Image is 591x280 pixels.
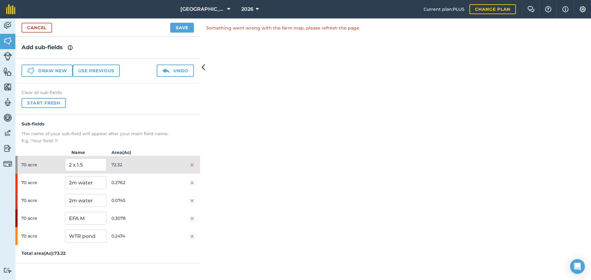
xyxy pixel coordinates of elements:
img: svg+xml;base64,PD94bWwgdmVyc2lvbj0iMS4wIiBlbmNvZGluZz0idXRmLTgiPz4KPCEtLSBHZW5lcmF0b3I6IEFkb2JlIE... [3,21,12,30]
strong: Total area ( Ac ): 73.22 [22,250,66,256]
span: 70 acre [21,230,62,242]
img: fieldmargin Logo [6,4,15,14]
img: svg+xml;base64,PD94bWwgdmVyc2lvbj0iMS4wIiBlbmNvZGluZz0idXRmLTgiPz4KPCEtLSBHZW5lcmF0b3I6IEFkb2JlIE... [3,160,12,168]
img: svg+xml;base64,PHN2ZyB4bWxucz0iaHR0cDovL3d3dy53My5vcmcvMjAwMC9zdmciIHdpZHRoPSI1NiIgaGVpZ2h0PSI2MC... [3,36,12,45]
img: A cog icon [579,6,586,12]
img: svg+xml;base64,PHN2ZyB4bWxucz0iaHR0cDovL3d3dy53My5vcmcvMjAwMC9zdmciIHdpZHRoPSIxNyIgaGVpZ2h0PSIxNy... [562,6,569,13]
span: 70 acre [21,159,62,171]
span: 70 acre [21,212,62,224]
img: svg+xml;base64,PD94bWwgdmVyc2lvbj0iMS4wIiBlbmNvZGluZz0idXRmLTgiPz4KPCEtLSBHZW5lcmF0b3I6IEFkb2JlIE... [3,52,12,61]
h2: Add sub-fields [22,43,194,52]
div: 70 acre72.32 [15,156,200,174]
h4: Sub-fields [22,120,194,127]
button: Save [170,23,194,33]
img: svg+xml;base64,PHN2ZyB4bWxucz0iaHR0cDovL3d3dy53My5vcmcvMjAwMC9zdmciIHdpZHRoPSIyMiIgaGVpZ2h0PSIzMC... [190,216,194,221]
p: E.g. "Your field: 1" [22,137,194,144]
img: svg+xml;base64,PD94bWwgdmVyc2lvbj0iMS4wIiBlbmNvZGluZz0idXRmLTgiPz4KPCEtLSBHZW5lcmF0b3I6IEFkb2JlIE... [3,98,12,107]
span: 0.3078 [111,212,153,224]
span: 70 acre [21,177,62,188]
strong: Area ( Ac ) [108,149,200,156]
span: Current plan : PLUS [424,6,464,13]
div: 70 acre0.2474 [15,227,200,245]
img: svg+xml;base64,PHN2ZyB4bWxucz0iaHR0cDovL3d3dy53My5vcmcvMjAwMC9zdmciIHdpZHRoPSI1NiIgaGVpZ2h0PSI2MC... [3,67,12,76]
div: 70 acre0.2762 [15,174,200,191]
img: svg+xml;base64,PD94bWwgdmVyc2lvbj0iMS4wIiBlbmNvZGluZz0idXRmLTgiPz4KPCEtLSBHZW5lcmF0b3I6IEFkb2JlIE... [3,128,12,138]
span: [GEOGRAPHIC_DATA] [180,6,225,13]
img: svg+xml;base64,PHN2ZyB4bWxucz0iaHR0cDovL3d3dy53My5vcmcvMjAwMC9zdmciIHdpZHRoPSI1NiIgaGVpZ2h0PSI2MC... [3,82,12,92]
p: Something went wrong with the farm map, please refresh the page. [200,18,591,280]
button: Start fresh [22,98,66,108]
a: Change plan [469,4,516,14]
img: svg+xml;base64,PHN2ZyB4bWxucz0iaHR0cDovL3d3dy53My5vcmcvMjAwMC9zdmciIHdpZHRoPSIyMiIgaGVpZ2h0PSIzMC... [190,180,194,185]
img: svg+xml;base64,PHN2ZyB4bWxucz0iaHR0cDovL3d3dy53My5vcmcvMjAwMC9zdmciIHdpZHRoPSIxNyIgaGVpZ2h0PSIxNy... [68,44,73,51]
button: Draw new [22,65,73,77]
span: 0.2762 [111,177,153,188]
img: svg+xml;base64,PHN2ZyB4bWxucz0iaHR0cDovL3d3dy53My5vcmcvMjAwMC9zdmciIHdpZHRoPSIyMiIgaGVpZ2h0PSIzMC... [190,198,194,203]
p: The name of your sub-field will appear after your main field name. [22,130,194,137]
span: 0.0745 [111,195,153,206]
img: svg+xml;base64,PD94bWwgdmVyc2lvbj0iMS4wIiBlbmNvZGluZz0idXRmLTgiPz4KPCEtLSBHZW5lcmF0b3I6IEFkb2JlIE... [3,144,12,153]
span: 2026 [241,6,253,13]
button: Use previous [73,65,120,77]
div: 70 acre0.3078 [15,209,200,227]
img: svg+xml;base64,PD94bWwgdmVyc2lvbj0iMS4wIiBlbmNvZGluZz0idXRmLTgiPz4KPCEtLSBHZW5lcmF0b3I6IEFkb2JlIE... [3,113,12,122]
img: svg+xml;base64,PHN2ZyB4bWxucz0iaHR0cDovL3d3dy53My5vcmcvMjAwMC9zdmciIHdpZHRoPSIyMiIgaGVpZ2h0PSIzMC... [190,234,194,239]
img: svg+xml;base64,PHN2ZyB4bWxucz0iaHR0cDovL3d3dy53My5vcmcvMjAwMC9zdmciIHdpZHRoPSIyMiIgaGVpZ2h0PSIzMC... [190,163,194,168]
img: Two speech bubbles overlapping with the left bubble in the forefront [527,6,535,12]
span: 0.2474 [111,230,153,242]
h4: Clear all sub-fields [22,89,194,96]
a: Cancel [22,23,52,33]
strong: Name [62,149,108,156]
img: svg+xml;base64,PD94bWwgdmVyc2lvbj0iMS4wIiBlbmNvZGluZz0idXRmLTgiPz4KPCEtLSBHZW5lcmF0b3I6IEFkb2JlIE... [3,267,12,273]
button: Undo [157,65,194,77]
div: Open Intercom Messenger [570,259,585,274]
img: A question mark icon [545,6,552,12]
span: 72.32 [111,159,153,171]
div: 70 acre0.0745 [15,191,200,209]
img: svg+xml;base64,PD94bWwgdmVyc2lvbj0iMS4wIiBlbmNvZGluZz0idXRmLTgiPz4KPCEtLSBHZW5lcmF0b3I6IEFkb2JlIE... [162,67,170,74]
span: 70 acre [21,195,62,206]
